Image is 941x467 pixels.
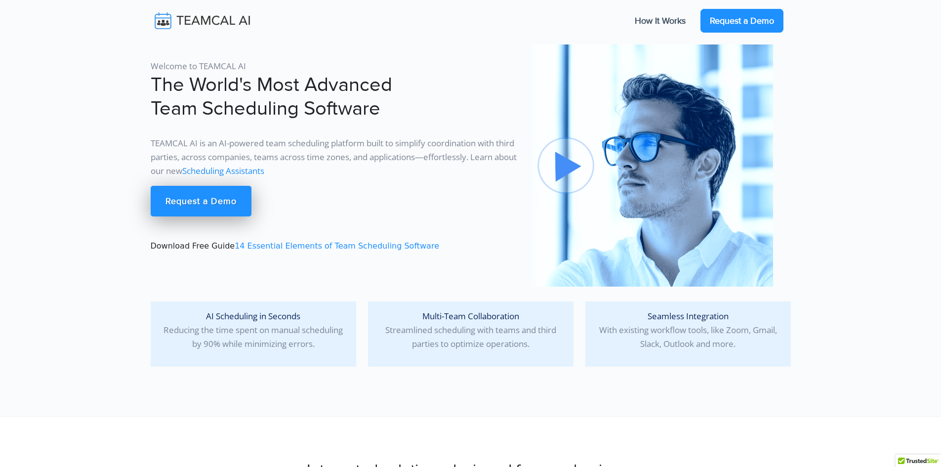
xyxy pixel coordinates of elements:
[151,59,519,73] p: Welcome to TEAMCAL AI
[235,241,439,251] a: 14 Essential Elements of Team Scheduling Software
[151,136,519,178] p: TEAMCAL AI is an AI-powered team scheduling platform built to simplify coordination with third pa...
[376,309,566,351] p: Streamlined scheduling with teams and third parties to optimize operations.
[151,73,519,121] h1: The World's Most Advanced Team Scheduling Software
[151,186,251,216] a: Request a Demo
[648,310,729,322] span: Seamless Integration
[206,310,300,322] span: AI Scheduling in Seconds
[145,44,525,287] div: Download Free Guide
[593,309,783,351] p: With existing workflow tools, like Zoom, Gmail, Slack, Outlook and more.
[625,10,696,31] a: How It Works
[159,309,348,351] p: Reducing the time spent on manual scheduling by 90% while minimizing errors.
[182,165,264,176] a: Scheduling Assistants
[700,9,783,33] a: Request a Demo
[422,310,519,322] span: Multi-Team Collaboration
[531,44,773,287] img: pic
